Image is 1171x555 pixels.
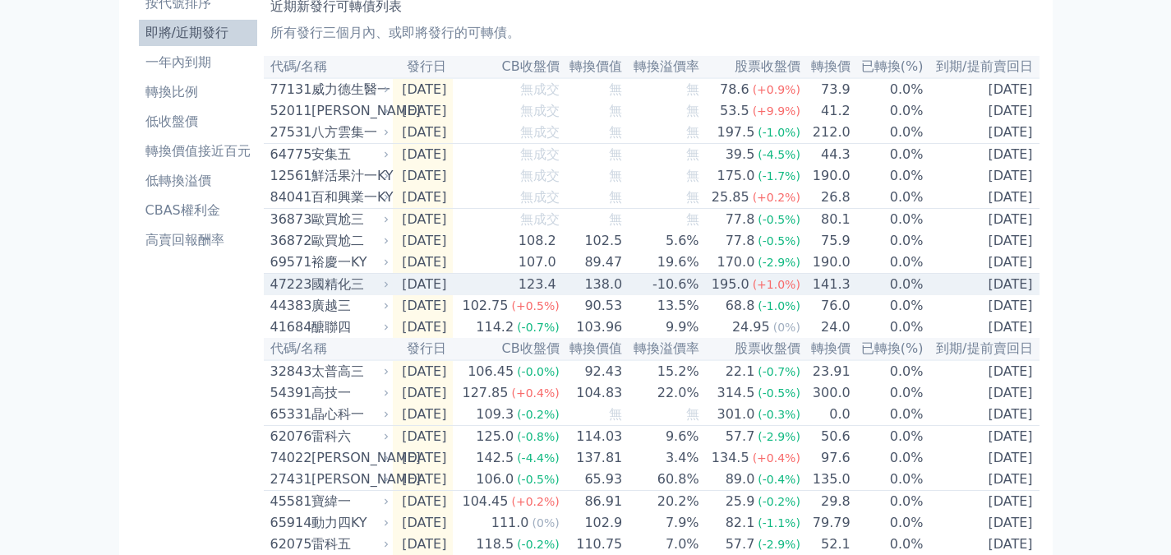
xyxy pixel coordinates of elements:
div: 醣聯四 [311,317,386,337]
span: (-0.8%) [517,430,560,443]
th: 轉換價值 [560,56,624,78]
td: 0.0% [851,78,924,100]
td: 0.0% [851,122,924,144]
td: 89.47 [560,252,624,274]
td: 76.0 [801,295,851,317]
td: 90.53 [560,295,624,317]
td: [DATE] [393,144,454,166]
li: 低收盤價 [139,112,257,132]
span: 無 [686,146,699,162]
div: 52011 [270,101,307,121]
div: 114.2 [473,317,517,337]
span: (-1.1%) [758,516,800,530]
div: 動力四KY [311,513,386,533]
td: 19.6% [623,252,699,274]
div: 134.5 [708,448,753,468]
td: 7.9% [623,512,699,534]
span: 無 [686,81,699,97]
td: 0.0% [851,426,924,448]
a: 高賣回報酬率 [139,227,257,253]
td: [DATE] [393,360,454,382]
a: 低收盤價 [139,109,257,135]
span: 無 [609,81,622,97]
td: [DATE] [924,100,1040,122]
div: 197.5 [714,123,758,142]
td: 41.2 [801,100,851,122]
td: [DATE] [924,426,1040,448]
td: 103.96 [560,317,624,338]
td: [DATE] [393,295,454,317]
td: [DATE] [393,252,454,274]
td: 0.0% [851,100,924,122]
span: (-0.0%) [517,365,560,378]
td: [DATE] [393,447,454,469]
span: (-1.7%) [758,169,800,183]
div: 127.85 [459,383,511,403]
span: (+0.4%) [511,386,559,400]
span: 無成交 [520,168,560,183]
td: [DATE] [393,491,454,513]
div: 寶緯一 [311,492,386,511]
td: [DATE] [393,512,454,534]
div: 百和興業一KY [311,187,386,207]
td: [DATE] [393,404,454,426]
span: 無 [686,103,699,118]
div: 53.5 [717,101,753,121]
td: 212.0 [801,122,851,144]
span: (-0.2%) [758,495,800,508]
td: [DATE] [393,426,454,448]
th: 轉換溢價率 [623,338,699,360]
td: 137.81 [560,447,624,469]
span: (-0.2%) [517,408,560,421]
div: 雷科六 [311,427,386,446]
div: [PERSON_NAME] [311,469,386,489]
td: [DATE] [393,165,454,187]
th: 轉換溢價率 [623,56,699,78]
div: 65914 [270,513,307,533]
span: 無成交 [520,211,560,227]
th: 發行日 [393,56,454,78]
th: 已轉換(%) [851,56,924,78]
td: 86.91 [560,491,624,513]
td: 141.3 [801,274,851,296]
div: 123.4 [515,275,560,294]
td: 3.4% [623,447,699,469]
td: 0.0% [851,295,924,317]
div: 39.5 [722,145,758,164]
td: [DATE] [924,360,1040,382]
div: 109.3 [473,405,517,424]
div: 65331 [270,405,307,424]
td: 9.6% [623,426,699,448]
td: 13.5% [623,295,699,317]
div: 106.45 [464,362,517,382]
td: 50.6 [801,426,851,448]
td: 0.0% [851,512,924,534]
div: 太普高三 [311,362,386,382]
td: [DATE] [924,274,1040,296]
td: [DATE] [924,187,1040,209]
div: 27431 [270,469,307,489]
th: 轉換價值 [560,338,624,360]
div: 32843 [270,362,307,382]
th: 已轉換(%) [851,338,924,360]
div: 69571 [270,252,307,272]
span: (-0.5%) [758,213,800,226]
td: 0.0% [851,165,924,187]
div: 78.6 [717,80,753,99]
td: 0.0% [851,469,924,491]
td: 102.5 [560,230,624,252]
td: [DATE] [393,122,454,144]
span: 無成交 [520,189,560,205]
span: (-0.5%) [758,386,800,400]
div: 歐買尬二 [311,231,386,251]
td: [DATE] [924,512,1040,534]
td: 29.8 [801,491,851,513]
span: 無成交 [520,146,560,162]
div: 108.2 [515,231,560,251]
a: 轉換比例 [139,79,257,105]
div: 高技一 [311,383,386,403]
div: 77131 [270,80,307,99]
td: 75.9 [801,230,851,252]
span: 無 [609,211,622,227]
td: 26.8 [801,187,851,209]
